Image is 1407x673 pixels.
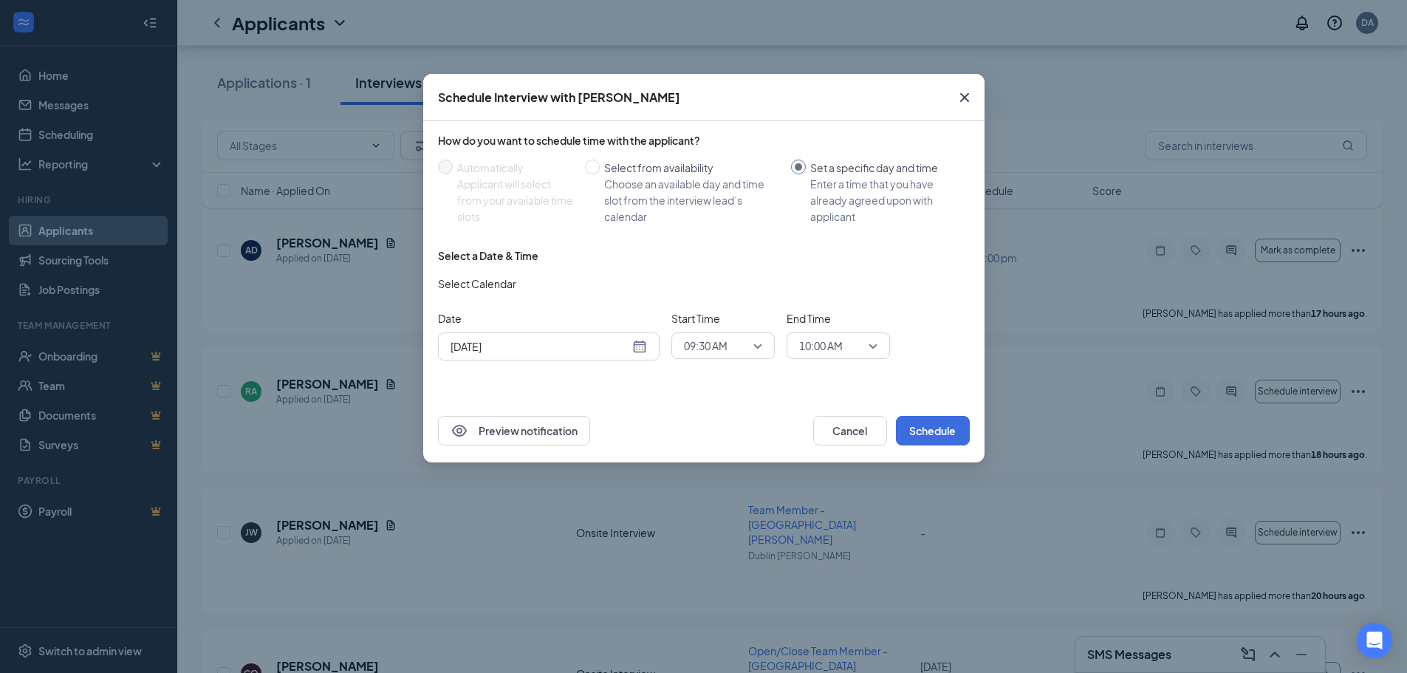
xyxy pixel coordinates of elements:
div: Open Intercom Messenger [1357,623,1392,658]
button: Schedule [896,416,970,445]
span: Select Calendar [438,276,516,292]
div: Applicant will select from your available time slots [457,176,573,225]
div: How do you want to schedule time with the applicant? [438,133,970,148]
div: Choose an available day and time slot from the interview lead’s calendar [604,176,779,225]
span: Date [438,310,660,327]
div: Select a Date & Time [438,248,538,263]
div: Set a specific day and time [810,160,958,176]
button: EyePreview notification [438,416,590,445]
span: Start Time [671,310,775,327]
div: Schedule Interview with [PERSON_NAME] [438,89,680,106]
button: Cancel [813,416,887,445]
span: 09:30 AM [684,335,728,357]
input: Sep 16, 2025 [451,338,629,355]
span: End Time [787,310,890,327]
span: 10:00 AM [799,335,843,357]
svg: Eye [451,422,468,440]
button: Close [945,74,985,121]
div: Automatically [457,160,573,176]
div: Select from availability [604,160,779,176]
div: Enter a time that you have already agreed upon with applicant [810,176,958,225]
svg: Cross [956,89,973,106]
